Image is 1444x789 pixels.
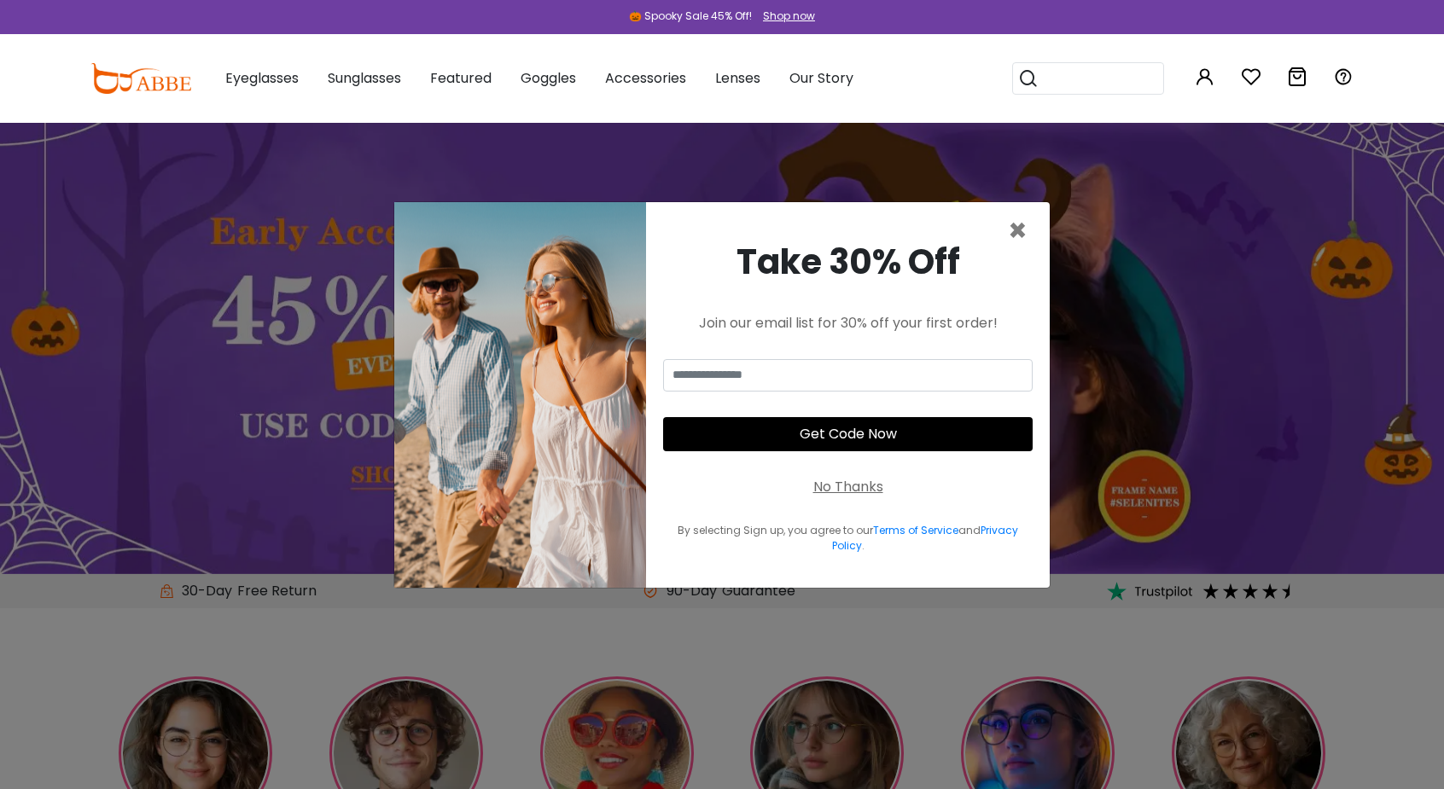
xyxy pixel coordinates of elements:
span: Our Story [789,68,853,88]
span: Accessories [605,68,686,88]
div: Join our email list for 30% off your first order! [663,313,1033,334]
a: Terms of Service [873,523,958,537]
div: 🎃 Spooky Sale 45% Off! [629,9,752,24]
span: Sunglasses [328,68,401,88]
span: Featured [430,68,492,88]
div: Shop now [763,9,815,24]
span: Goggles [521,68,576,88]
div: By selecting Sign up, you agree to our and . [663,523,1033,554]
button: Close [1008,216,1028,247]
img: abbeglasses.com [90,63,191,94]
span: Eyeglasses [225,68,299,88]
a: Privacy Policy [832,523,1019,553]
div: Take 30% Off [663,236,1033,287]
span: × [1008,209,1028,252]
div: No Thanks [813,477,883,497]
span: Lenses [715,68,760,88]
img: welcome [394,202,646,588]
button: Get Code Now [663,417,1033,451]
a: Shop now [754,9,815,23]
